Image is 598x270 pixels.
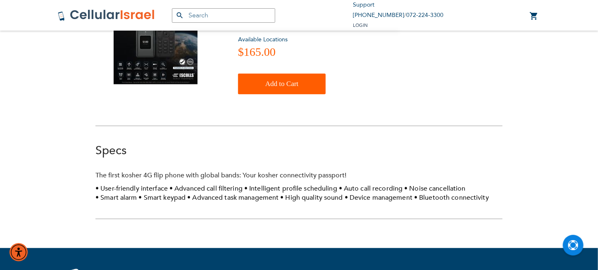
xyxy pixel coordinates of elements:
[187,193,279,202] li: Advanced task management
[404,184,465,193] li: Noise cancellation
[238,36,288,43] a: Available Locations
[95,184,168,193] li: User-friendly interface
[406,11,443,19] a: 072-224-3300
[339,184,403,193] li: Auto call recording
[353,10,443,21] li: /
[244,184,337,193] li: Intelligent profile scheduling
[345,193,412,202] li: Device management
[238,74,326,94] button: Add to Cart
[95,193,137,202] li: Smart alarm
[95,171,503,180] p: The first kosher 4G flip phone with global bands: Your kosher connectivity passport!
[414,193,489,202] li: Bluetooth connectivity
[238,45,276,58] span: $165.00
[353,11,404,19] a: [PHONE_NUMBER]
[139,193,186,202] li: Smart keypad
[353,22,368,29] span: Login
[353,1,374,9] a: Support
[265,76,298,92] span: Add to Cart
[57,9,155,22] img: Cellular Israel
[280,193,343,202] li: High quality sound
[169,184,243,193] li: Advanced call filtering
[95,143,126,158] a: Specs
[10,243,28,261] div: Accessibility Menu
[172,8,275,23] input: Search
